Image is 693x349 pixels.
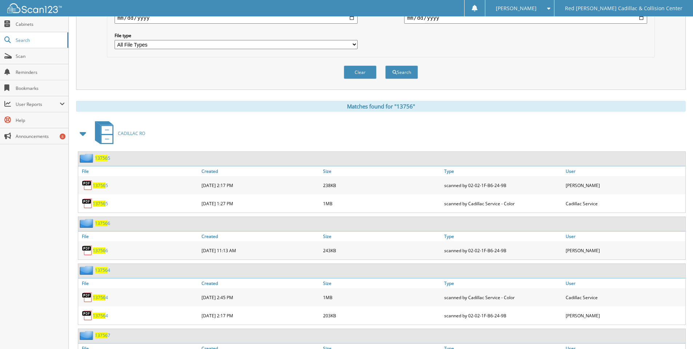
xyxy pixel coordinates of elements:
a: Created [200,278,321,288]
div: [PERSON_NAME] [564,308,685,323]
span: Bookmarks [16,85,65,91]
a: Type [442,231,564,241]
span: 13756 [93,313,105,319]
span: 13756 [95,267,108,273]
span: 13756 [93,294,105,301]
div: Cadillac Service [564,290,685,305]
div: [DATE] 2:17 PM [200,178,321,193]
img: PDF.png [82,292,93,303]
button: Search [385,66,418,79]
div: 238KB [321,178,443,193]
a: Size [321,166,443,176]
span: 13756 [93,247,105,254]
a: User [564,278,685,288]
div: 203KB [321,308,443,323]
span: Search [16,37,64,43]
div: [PERSON_NAME] [564,243,685,258]
span: Scan [16,53,65,59]
div: scanned by Cadillac Service - Color [442,290,564,305]
a: 137565 [95,155,110,161]
a: CADILLAC RO [91,119,145,148]
img: PDF.png [82,180,93,191]
a: User [564,231,685,241]
a: Created [200,166,321,176]
a: File [78,231,200,241]
a: User [564,166,685,176]
span: Reminders [16,69,65,75]
img: PDF.png [82,310,93,321]
div: scanned by 02-02-1F-B6-24-9B [442,308,564,323]
span: 13756 [95,220,108,226]
img: folder2.png [80,219,95,228]
a: Size [321,231,443,241]
img: PDF.png [82,245,93,256]
span: Announcements [16,133,65,139]
input: end [404,12,647,24]
a: File [78,166,200,176]
div: 243KB [321,243,443,258]
a: 137565 [93,182,108,189]
a: 137566 [93,247,108,254]
img: folder2.png [80,266,95,275]
div: scanned by Cadillac Service - Color [442,196,564,211]
label: File type [115,32,358,39]
input: start [115,12,358,24]
div: Matches found for "13756" [76,101,686,112]
div: [PERSON_NAME] [564,178,685,193]
img: scan123-logo-white.svg [7,3,62,13]
div: [DATE] 1:27 PM [200,196,321,211]
a: 137565 [93,201,108,207]
img: folder2.png [80,154,95,163]
span: 13756 [95,332,108,338]
span: User Reports [16,101,60,107]
span: Red [PERSON_NAME] Cadillac & Collision Center [565,6,682,11]
a: Type [442,278,564,288]
a: 137564 [95,267,110,273]
a: Type [442,166,564,176]
span: 13756 [93,182,105,189]
span: 13756 [95,155,108,161]
a: 137567 [95,332,110,338]
span: CADILLAC RO [118,130,145,136]
a: Created [200,231,321,241]
div: scanned by 02-02-1F-B6-24-9B [442,243,564,258]
span: [PERSON_NAME] [496,6,537,11]
img: folder2.png [80,331,95,340]
a: File [78,278,200,288]
div: 1MB [321,290,443,305]
div: [DATE] 11:13 AM [200,243,321,258]
div: Cadillac Service [564,196,685,211]
a: Size [321,278,443,288]
a: 137564 [93,313,108,319]
div: 8 [60,134,65,139]
a: 137566 [95,220,110,226]
span: 13756 [93,201,105,207]
img: PDF.png [82,198,93,209]
div: [DATE] 2:45 PM [200,290,321,305]
button: Clear [344,66,377,79]
span: Cabinets [16,21,65,27]
div: 1MB [321,196,443,211]
div: scanned by 02-02-1F-B6-24-9B [442,178,564,193]
a: 137564 [93,294,108,301]
div: [DATE] 2:17 PM [200,308,321,323]
span: Help [16,117,65,123]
